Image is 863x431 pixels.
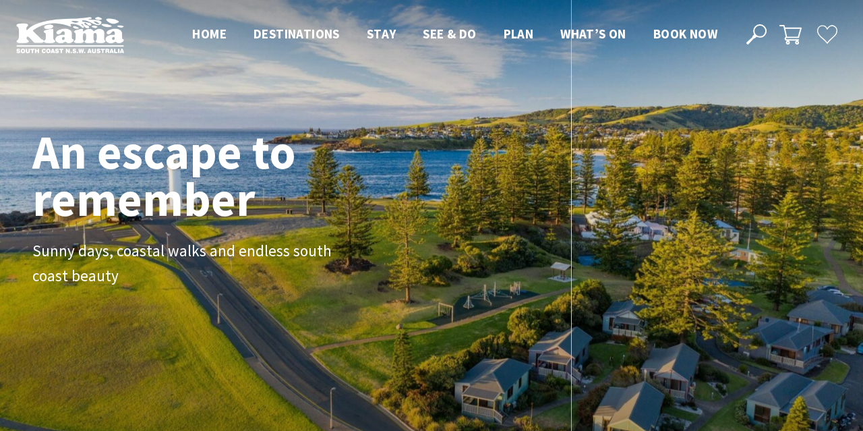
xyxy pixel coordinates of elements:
[653,26,717,42] span: Book now
[254,26,340,42] span: Destinations
[423,26,476,42] span: See & Do
[16,16,124,53] img: Kiama Logo
[179,24,731,46] nav: Main Menu
[32,239,336,289] p: Sunny days, coastal walks and endless south coast beauty
[504,26,534,42] span: Plan
[32,128,403,223] h1: An escape to remember
[560,26,626,42] span: What’s On
[192,26,227,42] span: Home
[367,26,396,42] span: Stay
